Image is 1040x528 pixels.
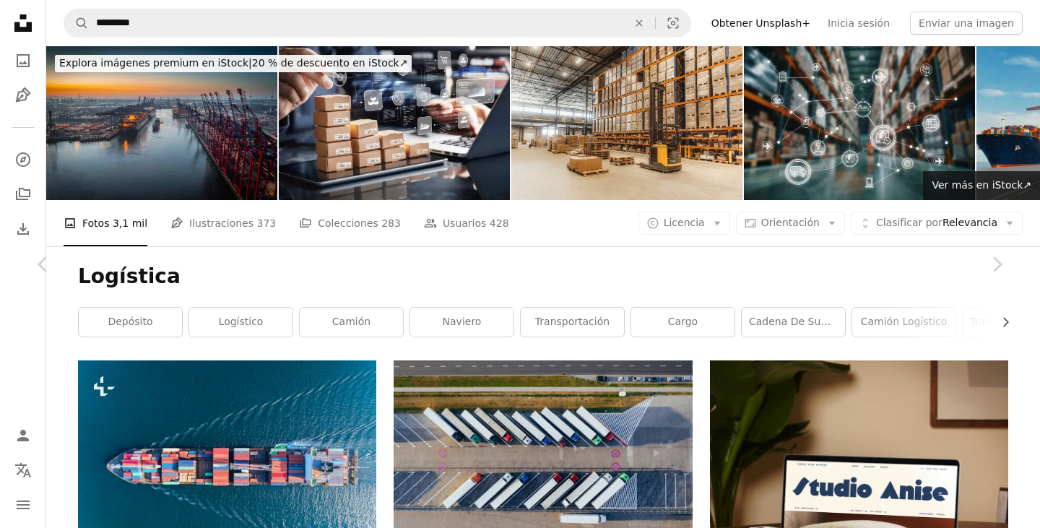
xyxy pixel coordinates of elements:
a: transportación [521,308,624,337]
span: 283 [381,215,401,231]
a: Siguiente [953,195,1040,334]
button: Buscar en Unsplash [64,9,89,37]
span: Ver más en iStock ↗ [932,179,1031,191]
a: cargo [631,308,734,337]
button: Menú [9,490,38,519]
a: Iniciar sesión / Registrarse [9,421,38,450]
span: Relevancia [876,216,997,230]
a: Explorar [9,145,38,174]
a: Camión logístico [852,308,955,337]
form: Encuentra imágenes en todo el sitio [64,9,691,38]
span: 428 [490,215,509,231]
button: Búsqueda visual [656,9,690,37]
button: Enviar una imagen [910,12,1023,35]
a: Ilustraciones 373 [170,200,276,246]
span: 20 % de descuento en iStock ↗ [59,57,407,69]
button: Licencia [638,212,730,235]
span: Explora imágenes premium en iStock | [59,57,252,69]
a: Camiones estacionados [394,453,692,466]
a: Explora imágenes premium en iStock|20 % de descuento en iStock↗ [46,46,420,81]
img: Optimización de la adquisición o compra de productos y soluciones de servicios. Gestión de relaci... [279,46,510,200]
button: Idioma [9,456,38,485]
a: Ver más en iStock↗ [923,171,1040,200]
a: depósito [79,308,182,337]
a: camión [300,308,403,337]
a: logístico [189,308,292,337]
img: The inside of a working warehouse dispatch centre [511,46,742,200]
button: Borrar [623,9,655,37]
img: Iconos de red de logística digital y cadena de suministro sobre el fondo del almacén [744,46,975,200]
a: Ilustraciones [9,81,38,110]
a: Colecciones 283 [299,200,401,246]
a: cadena de suministro [742,308,845,337]
a: Usuarios 428 [424,200,509,246]
a: Obtener Unsplash+ [703,12,819,35]
span: 373 [256,215,276,231]
a: Fotos [9,46,38,75]
h1: Logística [78,264,1008,290]
img: Aerial view Industrial port with Container port in Hamburg, Germany [46,46,277,200]
a: naviero [410,308,513,337]
span: Orientación [761,217,820,228]
span: Licencia [664,217,705,228]
a: Colecciones [9,180,38,209]
span: Clasificar por [876,217,942,228]
a: Inicia sesión [819,12,898,35]
a: Buque portacontenedores de vista superior aérea con puente grúa para contenedor de carga, logísti... [78,459,376,472]
button: Clasificar porRelevancia [851,212,1023,235]
button: Orientación [736,212,845,235]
